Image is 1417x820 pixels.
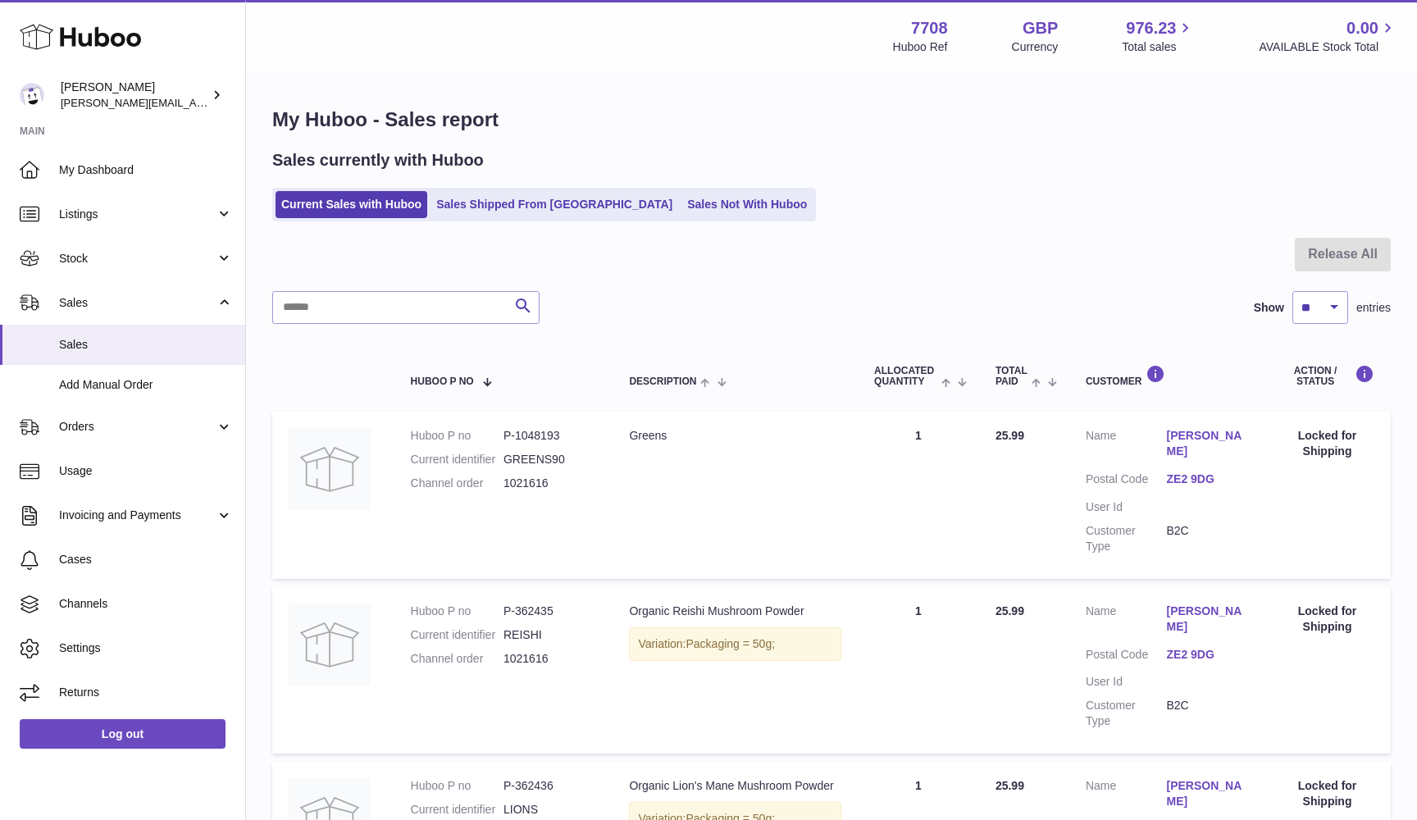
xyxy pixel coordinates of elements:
[1086,778,1167,813] dt: Name
[1086,698,1167,729] dt: Customer Type
[1023,17,1058,39] strong: GBP
[61,80,208,111] div: [PERSON_NAME]
[1167,647,1248,663] a: ZE2 9DG
[686,637,775,650] span: Packaging = 50g;
[858,412,979,578] td: 1
[411,604,503,619] dt: Huboo P no
[1356,300,1391,316] span: entries
[272,107,1391,133] h1: My Huboo - Sales report
[503,476,596,491] dd: 1021616
[411,376,474,387] span: Huboo P no
[59,251,216,266] span: Stock
[629,376,696,387] span: Description
[1086,674,1167,690] dt: User Id
[629,604,841,619] div: Organic Reishi Mushroom Powder
[1167,698,1248,729] dd: B2C
[59,596,233,612] span: Channels
[503,428,596,444] dd: P-1048193
[1167,604,1248,635] a: [PERSON_NAME]
[1167,428,1248,459] a: [PERSON_NAME]
[996,366,1027,387] span: Total paid
[1086,647,1167,667] dt: Postal Code
[996,604,1024,617] span: 25.99
[59,295,216,311] span: Sales
[1259,39,1397,55] span: AVAILABLE Stock Total
[1086,471,1167,491] dt: Postal Code
[1086,499,1167,515] dt: User Id
[59,552,233,567] span: Cases
[289,604,371,686] img: no-photo.jpg
[59,685,233,700] span: Returns
[681,191,813,218] a: Sales Not With Huboo
[996,779,1024,792] span: 25.99
[503,802,596,818] dd: LIONS
[59,207,216,222] span: Listings
[1122,39,1195,55] span: Total sales
[1259,17,1397,55] a: 0.00 AVAILABLE Stock Total
[1280,428,1374,459] div: Locked for Shipping
[1086,604,1167,639] dt: Name
[411,476,503,491] dt: Channel order
[59,162,233,178] span: My Dashboard
[1086,428,1167,463] dt: Name
[893,39,948,55] div: Huboo Ref
[1254,300,1284,316] label: Show
[1086,523,1167,554] dt: Customer Type
[503,651,596,667] dd: 1021616
[503,452,596,467] dd: GREENS90
[858,587,979,754] td: 1
[1280,604,1374,635] div: Locked for Shipping
[629,627,841,661] div: Variation:
[503,778,596,794] dd: P-362436
[411,651,503,667] dt: Channel order
[503,604,596,619] dd: P-362435
[59,377,233,393] span: Add Manual Order
[411,428,503,444] dt: Huboo P no
[1280,365,1374,387] div: Action / Status
[1012,39,1059,55] div: Currency
[1167,778,1248,809] a: [PERSON_NAME]
[272,149,484,171] h2: Sales currently with Huboo
[1346,17,1378,39] span: 0.00
[629,778,841,794] div: Organic Lion's Mane Mushroom Powder
[874,366,937,387] span: ALLOCATED Quantity
[411,627,503,643] dt: Current identifier
[59,508,216,523] span: Invoicing and Payments
[996,429,1024,442] span: 25.99
[59,640,233,656] span: Settings
[1167,471,1248,487] a: ZE2 9DG
[289,428,371,510] img: no-photo.jpg
[411,778,503,794] dt: Huboo P no
[911,17,948,39] strong: 7708
[411,452,503,467] dt: Current identifier
[431,191,678,218] a: Sales Shipped From [GEOGRAPHIC_DATA]
[1280,778,1374,809] div: Locked for Shipping
[20,719,226,749] a: Log out
[411,802,503,818] dt: Current identifier
[276,191,427,218] a: Current Sales with Huboo
[59,419,216,435] span: Orders
[59,337,233,353] span: Sales
[1122,17,1195,55] a: 976.23 Total sales
[61,96,329,109] span: [PERSON_NAME][EMAIL_ADDRESS][DOMAIN_NAME]
[20,83,44,107] img: victor@erbology.co
[59,463,233,479] span: Usage
[1086,365,1247,387] div: Customer
[1167,523,1248,554] dd: B2C
[1126,17,1176,39] span: 976.23
[503,627,596,643] dd: REISHI
[629,428,841,444] div: Greens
